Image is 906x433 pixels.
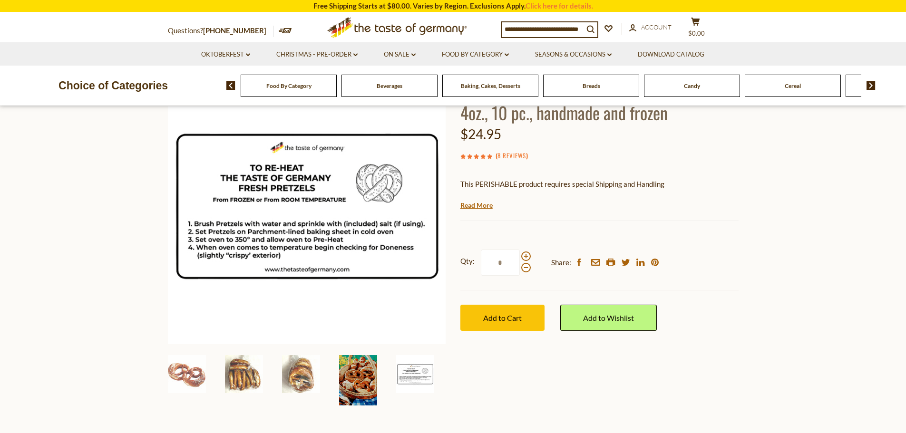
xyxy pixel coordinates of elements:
[483,313,522,322] span: Add to Cart
[460,126,501,142] span: $24.95
[461,82,520,89] a: Baking, Cakes, Desserts
[535,49,612,60] a: Seasons & Occasions
[460,305,545,331] button: Add to Cart
[276,49,358,60] a: Christmas - PRE-ORDER
[684,82,700,89] a: Candy
[497,151,526,161] a: 8 Reviews
[203,26,266,35] a: [PHONE_NUMBER]
[377,82,402,89] a: Beverages
[168,355,206,393] img: The Taste of Germany Bavarian Soft Pretzels, 4oz., 10 pc., handmade and frozen
[225,355,263,393] img: The Taste of Germany Bavarian Soft Pretzels, 4oz., 10 pc., handmade and frozen
[339,355,377,405] img: Handmade Fresh Bavarian Beer Garden Pretzels
[168,66,446,344] img: The Taste of Germany Bavarian Soft Pretzels, 4oz., 10 pc., handmade and frozen
[396,355,434,393] img: The Taste of Germany Bavarian Soft Pretzels, 4oz., 10 pc., handmade and frozen
[469,197,739,209] li: We will ship this product in heat-protective packaging and ice.
[526,1,593,10] a: Click here for details.
[226,81,235,90] img: previous arrow
[629,22,672,33] a: Account
[168,25,273,37] p: Questions?
[682,17,710,41] button: $0.00
[638,49,704,60] a: Download Catalog
[460,201,493,210] a: Read More
[560,305,657,331] a: Add to Wishlist
[785,82,801,89] a: Cereal
[867,81,876,90] img: next arrow
[201,49,250,60] a: Oktoberfest
[384,49,416,60] a: On Sale
[442,49,509,60] a: Food By Category
[460,255,475,267] strong: Qty:
[282,355,320,393] img: The Taste of Germany Bavarian Soft Pretzels, 4oz., 10 pc., handmade and frozen
[460,178,739,190] p: This PERISHABLE product requires special Shipping and Handling
[551,257,571,269] span: Share:
[496,151,528,160] span: ( )
[688,29,705,37] span: $0.00
[266,82,312,89] a: Food By Category
[641,23,672,31] span: Account
[481,250,520,276] input: Qty:
[583,82,600,89] a: Breads
[460,80,739,123] h1: The Taste of Germany Bavarian Soft Pretzels, 4oz., 10 pc., handmade and frozen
